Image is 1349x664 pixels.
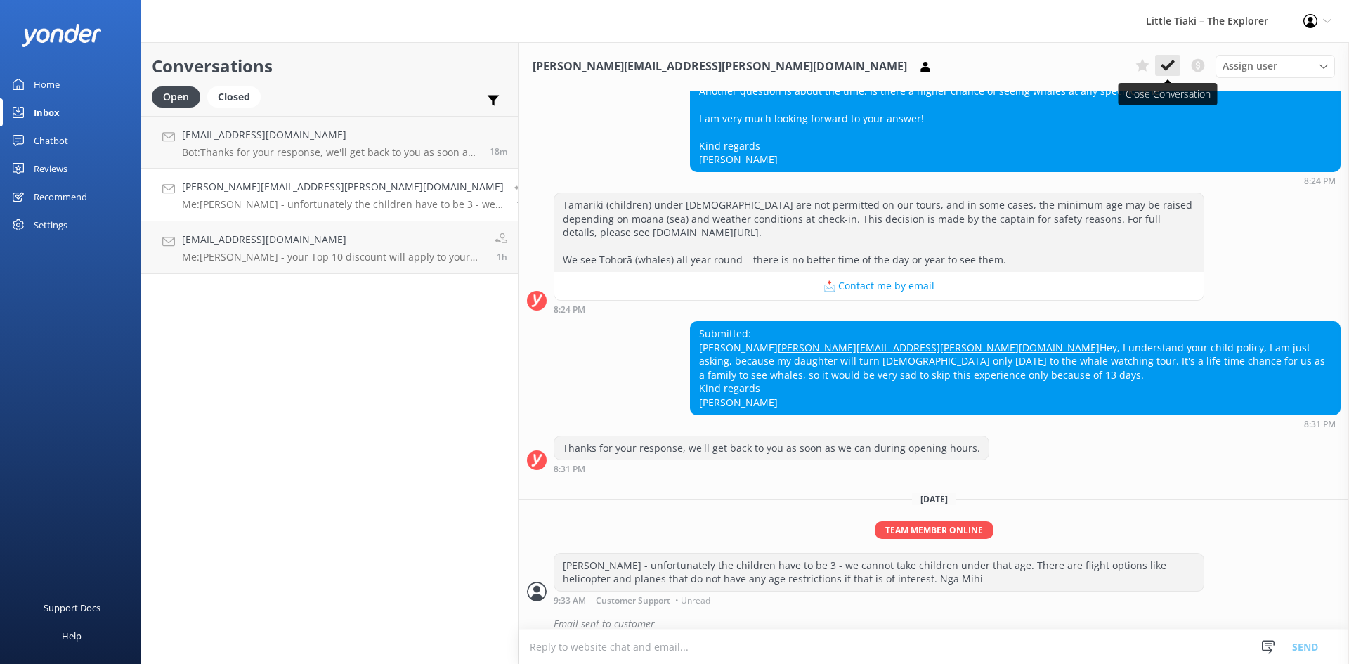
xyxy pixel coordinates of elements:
div: Email sent to customer [554,612,1341,636]
p: Bot: Thanks for your response, we'll get back to you as soon as we can during opening hours. [182,146,479,159]
p: Me: [PERSON_NAME] - unfortunately the children have to be 3 - we cannot take children under that ... [182,198,504,211]
p: Me: [PERSON_NAME] - your Top 10 discount will apply to your whole booking. You can reply via retu... [182,251,484,263]
div: Oct 07 2025 08:24pm (UTC +13:00) Pacific/Auckland [690,176,1341,185]
div: Inbox [34,98,60,126]
a: Open [152,89,207,104]
a: [PERSON_NAME][EMAIL_ADDRESS][PERSON_NAME][DOMAIN_NAME]Me:[PERSON_NAME] - unfortunately the childr... [141,169,518,221]
strong: 8:31 PM [1304,420,1336,429]
span: Oct 08 2025 10:15am (UTC +13:00) Pacific/Auckland [490,145,507,157]
div: Thanks for your response, we'll get back to you as soon as we can during opening hours. [554,436,989,460]
span: Oct 08 2025 09:31am (UTC +13:00) Pacific/Auckland [497,251,507,263]
span: Assign user [1223,58,1277,74]
span: • Unread [675,597,710,605]
a: [PERSON_NAME][EMAIL_ADDRESS][PERSON_NAME][DOMAIN_NAME] [778,341,1100,354]
h4: [PERSON_NAME][EMAIL_ADDRESS][PERSON_NAME][DOMAIN_NAME] [182,179,504,195]
div: Submitted: [PERSON_NAME] Hey, I understand your child policy, I am just asking, because my daught... [691,322,1340,415]
div: Tamariki (children) under [DEMOGRAPHIC_DATA] are not permitted on our tours, and in some cases, t... [554,193,1204,272]
div: Support Docs [44,594,100,622]
h2: Conversations [152,53,507,79]
div: Home [34,70,60,98]
div: [PERSON_NAME] - unfortunately the children have to be 3 - we cannot take children under that age.... [554,554,1204,591]
span: [DATE] [912,493,956,505]
div: Reviews [34,155,67,183]
div: Oct 07 2025 08:31pm (UTC +13:00) Pacific/Auckland [554,464,989,474]
a: [EMAIL_ADDRESS][DOMAIN_NAME]Bot:Thanks for your response, we'll get back to you as soon as we can... [141,116,518,169]
div: 2025-10-07T20:37:23.098 [527,612,1341,636]
div: Open [152,86,200,108]
div: Closed [207,86,261,108]
span: Customer Support [596,597,670,605]
div: Assign User [1216,55,1335,77]
div: Recommend [34,183,87,211]
div: Oct 08 2025 09:33am (UTC +13:00) Pacific/Auckland [554,595,1204,605]
strong: 8:24 PM [1304,177,1336,185]
a: [EMAIL_ADDRESS][DOMAIN_NAME]Me:[PERSON_NAME] - your Top 10 discount will apply to your whole book... [141,221,518,274]
h4: [EMAIL_ADDRESS][DOMAIN_NAME] [182,232,484,247]
span: Team member online [875,521,993,539]
strong: 8:24 PM [554,306,585,314]
img: yonder-white-logo.png [21,24,102,47]
strong: 8:31 PM [554,465,585,474]
h4: [EMAIL_ADDRESS][DOMAIN_NAME] [182,127,479,143]
div: Oct 07 2025 08:31pm (UTC +13:00) Pacific/Auckland [690,419,1341,429]
div: Help [62,622,82,650]
a: Closed [207,89,268,104]
div: Chatbot [34,126,68,155]
div: Settings [34,211,67,239]
span: Oct 08 2025 09:33am (UTC +13:00) Pacific/Auckland [516,198,527,210]
strong: 9:33 AM [554,597,586,605]
h3: [PERSON_NAME][EMAIL_ADDRESS][PERSON_NAME][DOMAIN_NAME] [533,58,907,76]
button: 📩 Contact me by email [554,272,1204,300]
div: Oct 07 2025 08:24pm (UTC +13:00) Pacific/Auckland [554,304,1204,314]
